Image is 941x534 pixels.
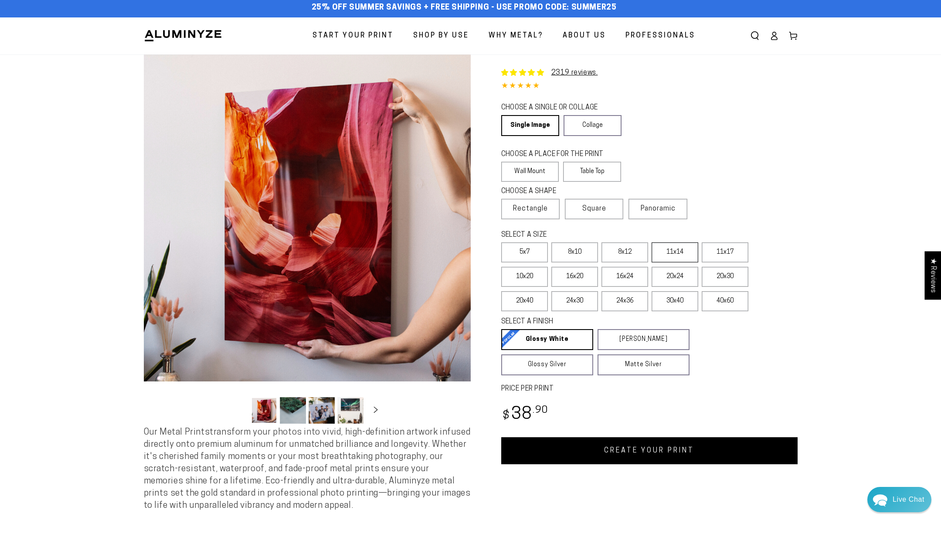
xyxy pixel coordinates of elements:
label: 20x24 [652,267,698,287]
a: About Us [556,24,612,48]
span: 25% off Summer Savings + Free Shipping - Use Promo Code: SUMMER25 [312,3,617,13]
label: 8x10 [551,242,598,262]
legend: CHOOSE A SHAPE [501,187,615,197]
a: Single Image [501,115,559,136]
label: Wall Mount [501,162,559,182]
label: 40x60 [702,291,748,311]
div: Click to open Judge.me floating reviews tab [924,251,941,299]
span: $ [503,410,510,422]
label: 16x24 [601,267,648,287]
button: Slide left [229,401,248,420]
img: Aluminyze [144,29,222,42]
button: Load image 1 in gallery view [251,397,277,424]
legend: CHOOSE A SINGLE OR COLLAGE [501,103,614,113]
span: Start Your Print [313,30,394,42]
a: Start Your Print [306,24,400,48]
label: 20x30 [702,267,748,287]
button: Slide right [366,401,385,420]
label: 24x36 [601,291,648,311]
a: Glossy White [501,329,593,350]
media-gallery: Gallery Viewer [144,54,471,426]
bdi: 38 [501,406,549,423]
a: Matte Silver [598,354,690,375]
span: Panoramic [641,205,676,212]
a: Collage [564,115,622,136]
a: Glossy Silver [501,354,593,375]
label: 8x12 [601,242,648,262]
legend: SELECT A FINISH [501,317,669,327]
span: Rectangle [513,204,548,214]
legend: SELECT A SIZE [501,230,676,240]
label: 11x17 [702,242,748,262]
label: Table Top [563,162,621,182]
span: Our Metal Prints transform your photos into vivid, high-definition artwork infused directly onto ... [144,428,471,510]
label: 20x40 [501,291,548,311]
span: Professionals [625,30,695,42]
span: Why Metal? [489,30,543,42]
button: Load image 3 in gallery view [309,397,335,424]
label: 5x7 [501,242,548,262]
label: 16x20 [551,267,598,287]
a: 2319 reviews. [551,69,598,76]
label: 10x20 [501,267,548,287]
div: 4.85 out of 5.0 stars [501,80,798,93]
label: 24x30 [551,291,598,311]
summary: Search our site [745,26,764,45]
button: Load image 2 in gallery view [280,397,306,424]
label: PRICE PER PRINT [501,384,798,394]
sup: .90 [533,405,548,415]
button: Load image 4 in gallery view [337,397,363,424]
span: Square [582,204,606,214]
label: 30x40 [652,291,698,311]
div: Chat widget toggle [867,487,931,512]
a: [PERSON_NAME] [598,329,690,350]
legend: CHOOSE A PLACE FOR THE PRINT [501,150,613,160]
a: Shop By Use [407,24,476,48]
span: About Us [563,30,606,42]
a: Why Metal? [482,24,550,48]
label: 11x14 [652,242,698,262]
a: Professionals [619,24,702,48]
a: CREATE YOUR PRINT [501,437,798,464]
span: Shop By Use [413,30,469,42]
div: Contact Us Directly [893,487,924,512]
